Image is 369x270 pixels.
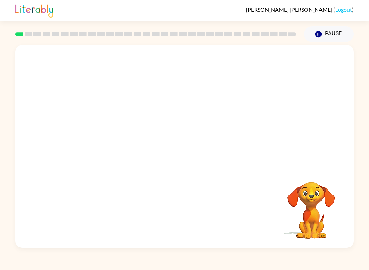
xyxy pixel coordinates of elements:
[335,6,352,13] a: Logout
[277,171,345,240] video: Your browser must support playing .mp4 files to use Literably. Please try using another browser.
[15,3,53,18] img: Literably
[246,6,333,13] span: [PERSON_NAME] [PERSON_NAME]
[304,26,354,42] button: Pause
[246,6,354,13] div: ( )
